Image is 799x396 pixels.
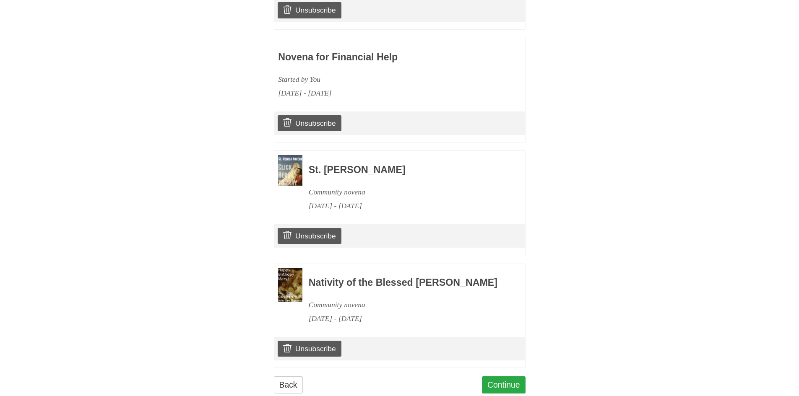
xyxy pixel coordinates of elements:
[278,228,341,244] a: Unsubscribe
[278,86,472,100] div: [DATE] - [DATE]
[482,376,526,393] a: Continue
[278,2,341,18] a: Unsubscribe
[309,165,502,176] h3: St. [PERSON_NAME]
[278,155,302,186] img: Novena image
[278,72,472,86] div: Started by You
[309,199,502,213] div: [DATE] - [DATE]
[278,268,302,302] img: Novena image
[278,341,341,357] a: Unsubscribe
[278,115,341,131] a: Unsubscribe
[309,185,502,199] div: Community novena
[274,376,303,393] a: Back
[278,52,472,63] h3: Novena for Financial Help
[309,312,502,326] div: [DATE] - [DATE]
[309,277,502,288] h3: Nativity of the Blessed [PERSON_NAME]
[309,298,502,312] div: Community novena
